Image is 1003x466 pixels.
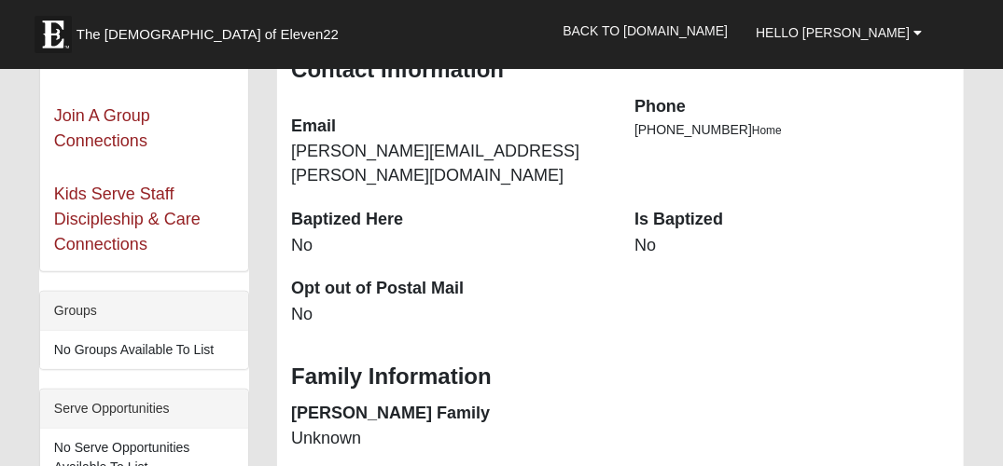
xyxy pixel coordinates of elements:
[291,363,950,391] h3: Family Information
[291,277,606,301] dt: Opt out of Postal Mail
[40,331,248,369] li: No Groups Available To List
[756,25,910,40] span: Hello [PERSON_NAME]
[291,115,606,139] dt: Email
[291,140,606,187] dd: [PERSON_NAME][EMAIL_ADDRESS][PERSON_NAME][DOMAIN_NAME]
[742,9,936,56] a: Hello [PERSON_NAME]
[35,16,72,53] img: Eleven22 logo
[54,185,201,254] a: Kids Serve Staff Discipleship & Care Connections
[549,7,742,54] a: Back to [DOMAIN_NAME]
[634,208,950,232] dt: Is Baptized
[291,234,606,258] dd: No
[634,120,950,140] li: [PHONE_NUMBER]
[291,402,606,426] dt: [PERSON_NAME] Family
[54,106,150,150] a: Join A Group Connections
[291,427,606,451] dd: Unknown
[634,234,950,258] dd: No
[40,390,248,429] div: Serve Opportunities
[752,124,782,137] span: Home
[25,7,398,53] a: The [DEMOGRAPHIC_DATA] of Eleven22
[291,303,606,327] dd: No
[40,292,248,331] div: Groups
[77,25,339,44] span: The [DEMOGRAPHIC_DATA] of Eleven22
[291,208,606,232] dt: Baptized Here
[634,95,950,119] dt: Phone
[291,57,950,84] h3: Contact Information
